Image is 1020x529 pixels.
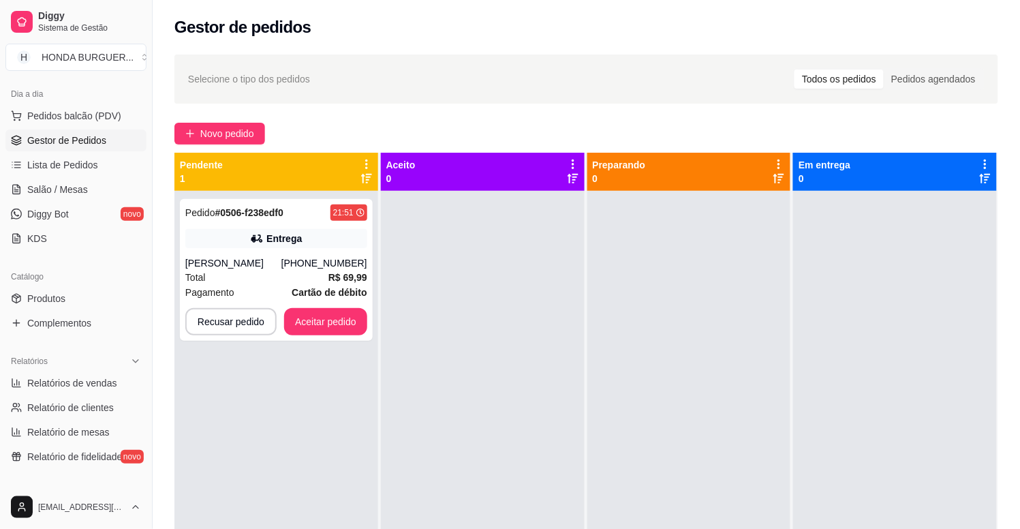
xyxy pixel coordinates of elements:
span: Salão / Mesas [27,183,88,196]
div: HONDA BURGUER ... [42,50,134,64]
a: Relatórios de vendas [5,372,146,394]
span: Novo pedido [200,126,254,141]
span: Diggy Bot [27,207,69,221]
span: Pedido [185,207,215,218]
span: [EMAIL_ADDRESS][DOMAIN_NAME] [38,502,125,513]
a: Relatório de mesas [5,421,146,443]
button: [EMAIL_ADDRESS][DOMAIN_NAME] [5,491,146,524]
span: Diggy [38,10,141,22]
p: 0 [386,172,416,185]
a: Relatório de fidelidadenovo [5,446,146,468]
p: Pendente [180,158,223,172]
p: 0 [593,172,646,185]
span: Sistema de Gestão [38,22,141,33]
span: Relatório de fidelidade [27,450,122,464]
a: Gestor de Pedidos [5,130,146,151]
span: Relatórios de vendas [27,376,117,390]
span: KDS [27,232,47,245]
span: Gestor de Pedidos [27,134,106,147]
span: Lista de Pedidos [27,158,98,172]
span: Selecione o tipo dos pedidos [188,72,310,87]
div: Entrega [266,232,302,245]
button: Recusar pedido [185,308,277,335]
div: Pedidos agendados [884,70,983,89]
p: Preparando [593,158,646,172]
span: Pagamento [185,285,234,300]
span: Produtos [27,292,65,305]
a: Lista de Pedidos [5,154,146,176]
strong: Cartão de débito [292,287,367,298]
span: Relatório de clientes [27,401,114,414]
span: H [17,50,31,64]
div: 21:51 [333,207,354,218]
div: Todos os pedidos [794,70,884,89]
strong: # 0506-f238edf0 [215,207,283,218]
p: Aceito [386,158,416,172]
button: Novo pedido [174,123,265,145]
div: Catálogo [5,266,146,288]
p: 1 [180,172,223,185]
a: Produtos [5,288,146,309]
div: Dia a dia [5,83,146,105]
a: Relatório de clientes [5,397,146,419]
h2: Gestor de pedidos [174,16,311,38]
a: Diggy Botnovo [5,203,146,225]
strong: R$ 69,99 [328,272,367,283]
span: plus [185,129,195,138]
div: Gerenciar [5,484,146,506]
span: Total [185,270,206,285]
div: [PHONE_NUMBER] [281,256,367,270]
button: Aceitar pedido [284,308,367,335]
button: Select a team [5,44,146,71]
a: Salão / Mesas [5,179,146,200]
a: Complementos [5,312,146,334]
div: [PERSON_NAME] [185,256,281,270]
span: Pedidos balcão (PDV) [27,109,121,123]
a: KDS [5,228,146,250]
p: 0 [799,172,850,185]
button: Pedidos balcão (PDV) [5,105,146,127]
span: Relatório de mesas [27,425,110,439]
p: Em entrega [799,158,850,172]
span: Relatórios [11,356,48,367]
a: DiggySistema de Gestão [5,5,146,38]
span: Complementos [27,316,91,330]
